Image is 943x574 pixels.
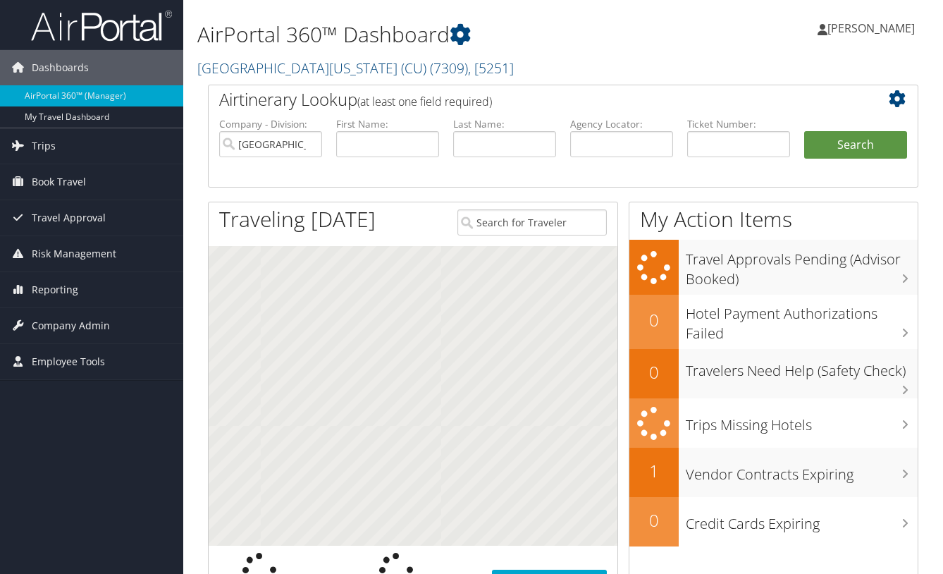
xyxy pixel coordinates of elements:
[629,295,918,349] a: 0Hotel Payment Authorizations Failed
[686,408,918,435] h3: Trips Missing Hotels
[219,204,376,234] h1: Traveling [DATE]
[357,94,492,109] span: (at least one field required)
[629,360,679,384] h2: 0
[197,59,514,78] a: [GEOGRAPHIC_DATA][US_STATE] (CU)
[197,20,685,49] h1: AirPortal 360™ Dashboard
[686,297,918,343] h3: Hotel Payment Authorizations Failed
[32,50,89,85] span: Dashboards
[629,508,679,532] h2: 0
[827,20,915,36] span: [PERSON_NAME]
[629,398,918,448] a: Trips Missing Hotels
[570,117,673,131] label: Agency Locator:
[686,354,918,381] h3: Travelers Need Help (Safety Check)
[32,272,78,307] span: Reporting
[32,200,106,236] span: Travel Approval
[629,240,918,294] a: Travel Approvals Pending (Advisor Booked)
[629,308,679,332] h2: 0
[686,507,918,534] h3: Credit Cards Expiring
[32,236,116,271] span: Risk Management
[32,308,110,343] span: Company Admin
[687,117,790,131] label: Ticket Number:
[32,344,105,379] span: Employee Tools
[219,87,848,111] h2: Airtinerary Lookup
[31,9,172,42] img: airportal-logo.png
[32,128,56,164] span: Trips
[219,117,322,131] label: Company - Division:
[818,7,929,49] a: [PERSON_NAME]
[453,117,556,131] label: Last Name:
[629,497,918,546] a: 0Credit Cards Expiring
[629,448,918,497] a: 1Vendor Contracts Expiring
[686,243,918,289] h3: Travel Approvals Pending (Advisor Booked)
[629,204,918,234] h1: My Action Items
[686,458,918,484] h3: Vendor Contracts Expiring
[430,59,468,78] span: ( 7309 )
[457,209,607,236] input: Search for Traveler
[804,131,907,159] button: Search
[468,59,514,78] span: , [ 5251 ]
[629,349,918,398] a: 0Travelers Need Help (Safety Check)
[629,459,679,483] h2: 1
[336,117,439,131] label: First Name:
[32,164,86,200] span: Book Travel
